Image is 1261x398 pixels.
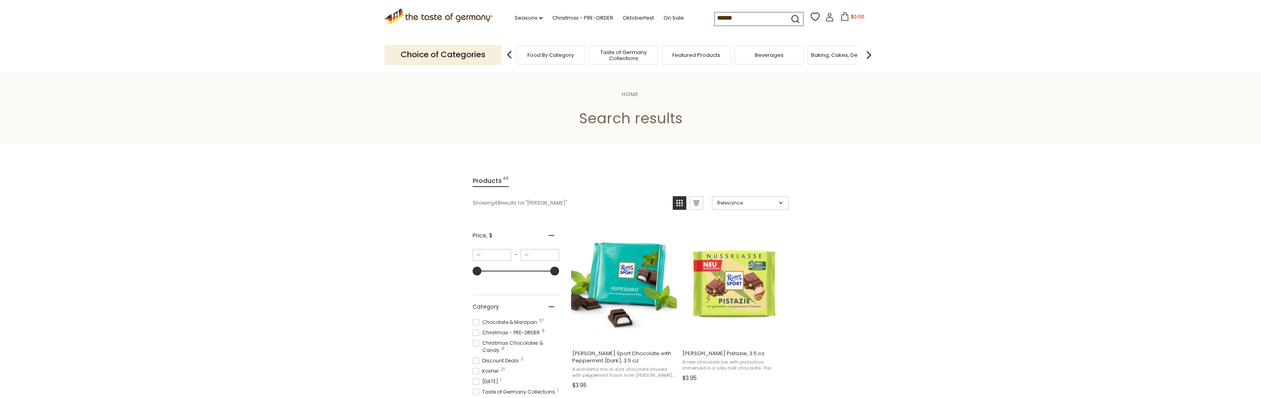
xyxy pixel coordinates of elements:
[527,52,574,58] a: Food By Category
[681,231,787,337] img: Ritter Pistazie
[571,224,677,392] a: Ritter Sport Chocolate with Peppermint (Dark), 3.5 oz
[623,14,654,22] a: Oktoberfest
[681,224,787,392] a: Ritter Pistazie, 3.5 oz.
[511,251,521,258] span: –
[501,347,504,351] span: 8
[25,109,1236,127] h1: Search results
[542,329,545,333] span: 8
[861,47,877,63] img: next arrow
[473,368,501,375] span: Kosher
[515,14,543,22] a: Seasons
[682,374,697,382] span: $3.95
[690,196,703,210] a: View list mode
[591,49,656,61] a: Taste of Germany Collections
[473,378,501,385] span: [DATE]
[811,52,873,58] a: Baking, Cakes, Desserts
[836,12,870,24] button: $0.00
[572,350,676,364] span: [PERSON_NAME] Sport Chocolate with Peppermint (Dark), 3.5 oz
[557,388,558,392] span: 1
[494,199,501,207] b: 48
[571,231,677,337] img: Ritter Sport Chocolate with Peppermint (Dark), 3.5 oz
[673,196,686,210] a: View grid mode
[682,350,786,357] span: [PERSON_NAME] Pistazie, 3.5 oz.
[385,45,501,64] p: Choice of Categories
[500,378,501,382] span: 1
[473,357,521,364] span: Discount Deals
[503,175,509,186] span: 48
[473,303,499,311] span: Category
[473,388,557,396] span: Taste of Germany Collections
[473,319,539,326] span: Chocolate & Marzipan
[486,231,492,239] span: , $
[717,199,776,207] span: Relevance
[521,357,523,361] span: 2
[851,13,864,20] span: $0.00
[712,196,789,210] a: Sort options
[501,368,505,372] span: 21
[664,14,684,22] a: On Sale
[473,196,667,210] div: Showing results for " "
[473,340,561,354] span: Christmas Chocolates & Candy
[501,47,517,63] img: previous arrow
[539,319,543,323] span: 37
[552,14,613,22] a: Christmas - PRE-ORDER
[755,52,784,58] a: Beverages
[473,231,492,240] span: Price
[473,175,509,187] a: View Products Tab
[672,52,720,58] a: Featured Products
[473,329,542,336] span: Christmas - PRE-ORDER
[622,90,639,98] a: Home
[572,381,587,390] span: $3.95
[572,366,676,379] span: A wonderful mix of dark chocolate infused with peppermint flavor. from [PERSON_NAME]. The uniquel...
[682,359,786,372] span: A new chocolate bar with pistachios immersed in a silky milk chocolate. The uniquely square choco...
